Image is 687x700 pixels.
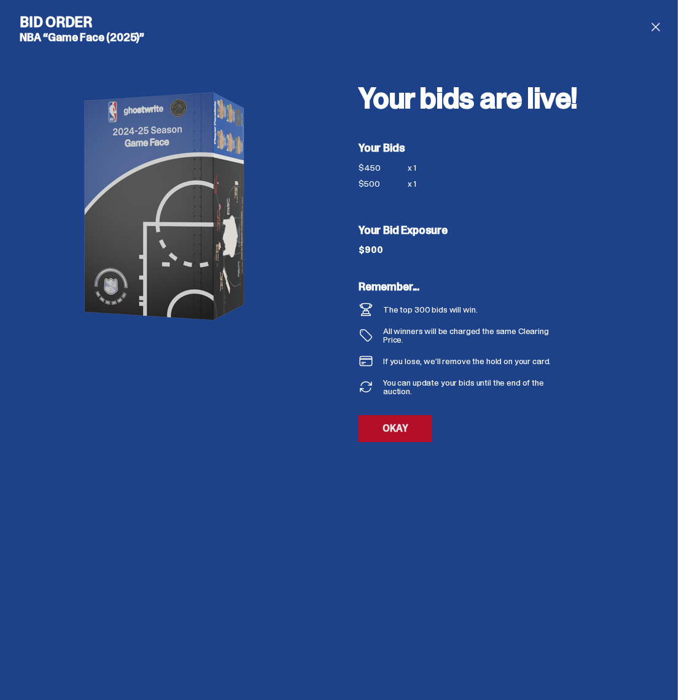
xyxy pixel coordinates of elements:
[383,305,477,314] div: The top 300 bids will win.
[359,163,408,172] div: $450
[359,142,638,154] h5: Your Bids
[359,415,432,442] a: OKAY
[359,246,382,254] div: $900
[383,378,560,395] div: You can update your bids until the end of the auction.
[44,53,290,360] img: product image
[20,32,314,43] h5: NBA “Game Face (2025)”
[359,281,560,292] h5: Remember...
[359,179,408,188] div: $500
[359,84,638,113] h2: Your bids are live!
[383,357,551,365] div: If you lose, we’ll remove the hold on your card.
[408,163,427,179] div: x 1
[20,15,314,29] h4: Bid Order
[408,179,427,195] div: x 1
[383,327,560,344] div: All winners will be charged the same Clearing Price.
[359,225,638,236] h5: Your Bid Exposure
